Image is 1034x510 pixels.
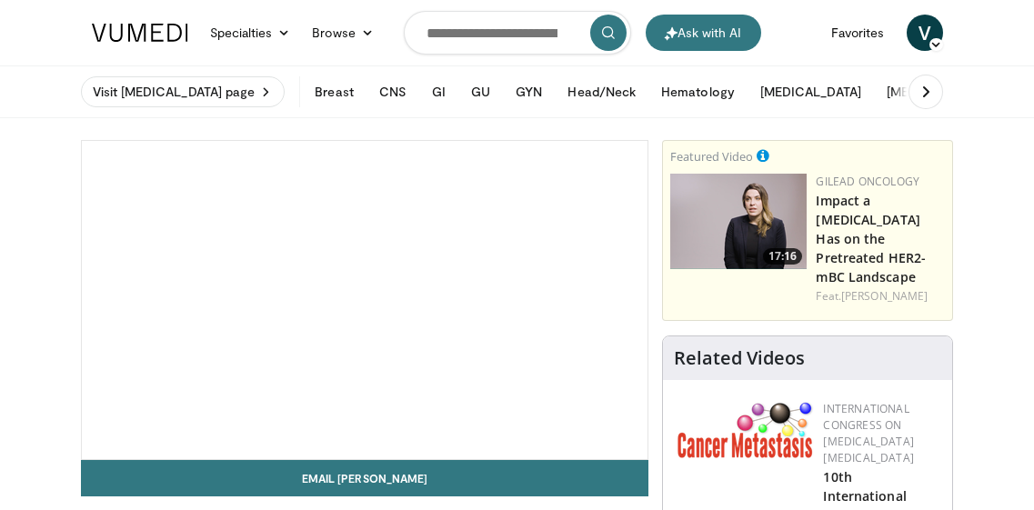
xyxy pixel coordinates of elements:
[907,15,943,51] a: V
[816,288,945,305] div: Feat.
[557,74,647,110] button: Head/Neck
[823,401,913,465] a: International Congress on [MEDICAL_DATA] [MEDICAL_DATA]
[460,74,501,110] button: GU
[81,460,649,496] a: Email [PERSON_NAME]
[368,74,417,110] button: CNS
[670,148,753,165] small: Featured Video
[670,174,807,269] a: 17:16
[505,74,553,110] button: GYN
[763,248,802,265] span: 17:16
[301,15,385,51] a: Browse
[816,174,919,189] a: Gilead Oncology
[876,74,999,110] button: [MEDICAL_DATA]
[820,15,896,51] a: Favorites
[816,192,926,285] a: Impact a [MEDICAL_DATA] Has on the Pretreated HER2- mBC Landscape
[674,347,805,369] h4: Related Videos
[304,74,364,110] button: Breast
[81,76,286,107] a: Visit [MEDICAL_DATA] page
[421,74,457,110] button: GI
[404,11,631,55] input: Search topics, interventions
[841,288,928,304] a: [PERSON_NAME]
[92,24,188,42] img: VuMedi Logo
[650,74,746,110] button: Hematology
[678,401,814,458] img: 6ff8bc22-9509-4454-a4f8-ac79dd3b8976.png.150x105_q85_autocrop_double_scale_upscale_version-0.2.png
[749,74,872,110] button: [MEDICAL_DATA]
[646,15,761,51] button: Ask with AI
[82,141,648,459] video-js: Video Player
[199,15,302,51] a: Specialties
[670,174,807,269] img: 37b1f331-dad8-42d1-a0d6-86d758bc13f3.png.150x105_q85_crop-smart_upscale.png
